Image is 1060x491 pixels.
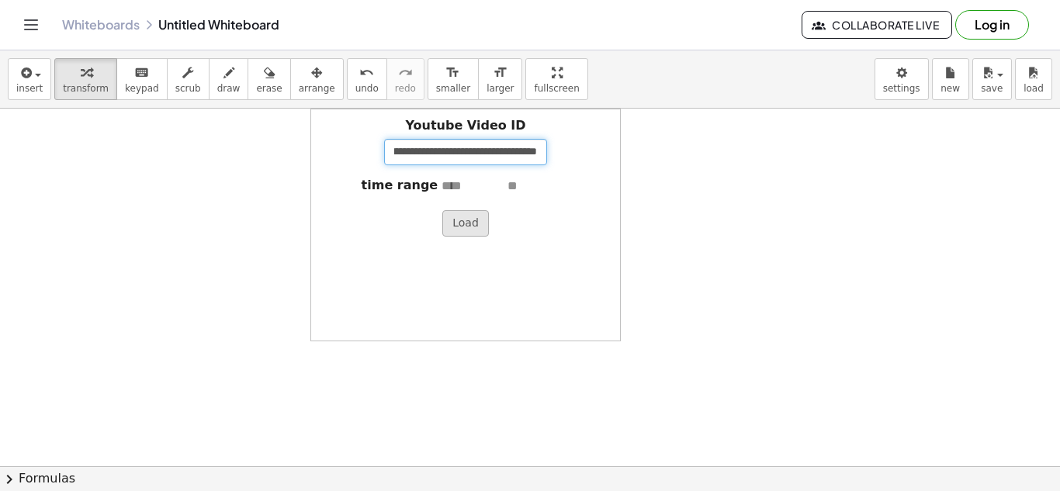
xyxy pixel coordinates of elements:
i: undo [359,64,374,82]
label: Youtube Video ID [405,117,525,135]
button: settings [875,58,929,100]
button: format_sizelarger [478,58,522,100]
button: arrange [290,58,344,100]
button: fullscreen [525,58,587,100]
span: redo [395,83,416,94]
button: Load [442,210,489,237]
span: insert [16,83,43,94]
span: transform [63,83,109,94]
span: larger [487,83,514,94]
button: draw [209,58,249,100]
span: settings [883,83,920,94]
span: scrub [175,83,201,94]
button: save [972,58,1012,100]
i: format_size [493,64,507,82]
span: keypad [125,83,159,94]
label: time range [362,177,438,195]
span: load [1024,83,1044,94]
span: draw [217,83,241,94]
button: redoredo [386,58,424,100]
button: Toggle navigation [19,12,43,37]
i: redo [398,64,413,82]
span: erase [256,83,282,94]
span: undo [355,83,379,94]
button: keyboardkeypad [116,58,168,100]
button: Log in [955,10,1029,40]
button: insert [8,58,51,100]
span: save [981,83,1003,94]
span: arrange [299,83,335,94]
i: keyboard [134,64,149,82]
span: Collaborate Live [815,18,939,32]
button: undoundo [347,58,387,100]
button: scrub [167,58,210,100]
a: Whiteboards [62,17,140,33]
span: new [940,83,960,94]
i: format_size [445,64,460,82]
button: format_sizesmaller [428,58,479,100]
span: fullscreen [534,83,579,94]
button: new [932,58,969,100]
span: smaller [436,83,470,94]
button: transform [54,58,117,100]
button: load [1015,58,1052,100]
button: Collaborate Live [802,11,952,39]
button: erase [248,58,290,100]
